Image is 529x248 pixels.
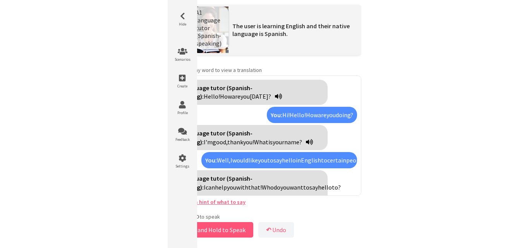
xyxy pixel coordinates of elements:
[232,156,248,164] span: would
[227,138,243,146] span: thank
[171,22,194,27] span: Hide
[232,92,240,100] span: are
[318,183,332,191] span: hello
[332,183,341,191] span: to?
[172,125,328,150] div: Click to translate
[248,183,262,191] span: that!
[254,138,268,146] span: What
[321,156,327,164] span: to
[172,80,328,105] div: Click to translate
[290,183,303,191] span: want
[172,170,328,204] div: Click to translate
[196,9,222,47] span: A1 language tutor (Spanish-speaking)
[268,138,273,146] span: is
[318,111,326,119] span: are
[327,156,346,164] span: certain
[171,164,194,169] span: Settings
[284,138,302,146] span: name?
[168,213,361,220] p: Press & to speak
[171,84,194,89] span: Create
[267,156,273,164] span: to
[273,138,284,146] span: your
[227,183,236,191] span: you
[267,107,357,123] div: Click to translate
[168,67,361,74] p: any word to view a translation
[217,156,230,164] span: Well,
[248,156,258,164] span: like
[258,156,267,164] span: you
[346,156,366,164] span: people.
[176,129,252,145] strong: A1 language tutor (Spanish-speaking):
[262,183,274,191] span: Who
[240,92,250,100] span: you
[271,111,282,119] strong: You:
[206,183,215,191] span: can
[176,174,252,191] strong: A1 language tutor (Spanish-speaking):
[290,111,306,119] span: Hello!
[230,156,232,164] span: I
[303,183,309,191] span: to
[243,138,254,146] span: you!
[309,183,318,191] span: say
[250,92,271,100] span: [DATE]?
[176,84,252,100] strong: A1 language tutor (Spanish-speaking):
[326,111,336,119] span: you
[171,57,194,62] span: Scenarios
[232,22,350,38] span: The user is learning English and their native language is Spanish.
[266,226,271,234] b: ↶
[306,111,318,119] span: How
[213,138,227,146] span: good,
[274,183,280,191] span: do
[204,183,206,191] span: I
[168,222,253,238] button: Press and Hold to Speak
[204,138,213,146] span: I'm
[301,156,321,164] span: English
[171,110,194,115] span: Profile
[220,92,232,100] span: How
[201,152,357,168] div: Click to translate
[280,183,290,191] span: you
[282,156,296,164] span: hello
[273,156,282,164] span: say
[205,156,217,164] strong: You:
[236,183,248,191] span: with
[168,198,246,205] a: Stuck? Get a hint of what to say
[336,111,353,119] span: doing?
[171,137,194,142] span: Feedback
[215,183,227,191] span: help
[204,92,220,100] span: Hello!
[282,111,290,119] span: Hi!
[258,222,294,238] button: ↶Undo
[296,156,301,164] span: in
